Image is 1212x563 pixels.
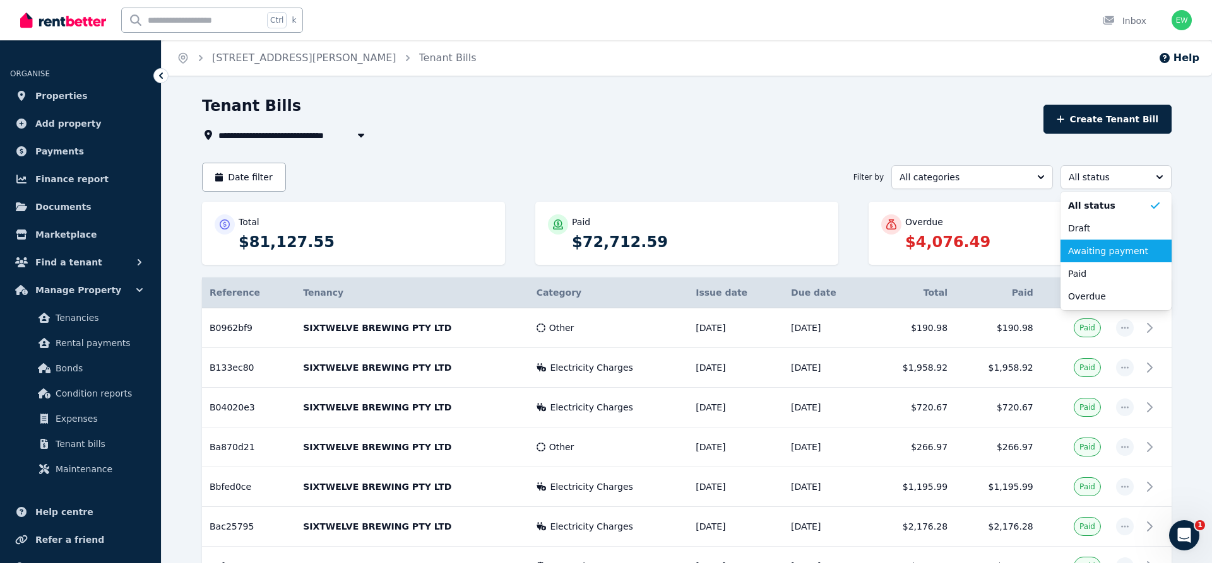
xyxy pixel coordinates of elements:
[15,305,146,330] a: Tenancies
[1172,10,1192,30] img: Errol Weber
[15,356,146,381] a: Bonds
[1060,165,1172,189] button: All status
[783,427,869,467] td: [DATE]
[869,277,955,308] th: Total
[1068,267,1149,280] span: Paid
[549,322,574,334] span: Other
[869,427,955,467] td: $266.97
[869,308,955,348] td: $190.98
[56,361,141,376] span: Bonds
[10,277,151,303] button: Manage Property
[10,499,151,525] a: Help centre
[56,461,141,477] span: Maintenance
[1079,363,1095,373] span: Paid
[35,282,121,298] span: Manage Property
[239,232,492,252] p: $81,127.55
[303,401,521,414] p: SIXTWELVE BREWING PTY LTD
[295,277,528,308] th: Tenancy
[1079,323,1095,333] span: Paid
[35,532,104,547] span: Refer a friend
[202,163,286,192] button: Date filter
[955,427,1041,467] td: $266.97
[210,402,255,412] span: B04020e3
[35,171,109,187] span: Finance report
[550,480,633,493] span: Electricity Charges
[955,467,1041,507] td: $1,195.99
[1102,15,1146,27] div: Inbox
[891,165,1053,189] button: All categories
[419,52,477,64] a: Tenant Bills
[783,277,869,308] th: Due date
[239,216,259,228] p: Total
[783,467,869,507] td: [DATE]
[212,52,396,64] a: [STREET_ADDRESS][PERSON_NAME]
[10,111,151,136] a: Add property
[10,83,151,108] a: Properties
[56,436,141,451] span: Tenant bills
[162,40,492,76] nav: Breadcrumb
[1169,520,1199,550] iframe: Intercom live chat
[35,116,102,131] span: Add property
[853,172,884,182] span: Filter by
[1158,50,1199,66] button: Help
[35,88,88,103] span: Properties
[303,361,521,374] p: SIXTWELVE BREWING PTY LTD
[688,277,783,308] th: Issue date
[56,386,141,401] span: Condition reports
[35,255,102,270] span: Find a tenant
[869,507,955,547] td: $2,176.28
[10,222,151,247] a: Marketplace
[1079,402,1095,412] span: Paid
[10,139,151,164] a: Payments
[1195,520,1205,530] span: 1
[35,227,97,242] span: Marketplace
[1069,171,1146,183] span: All status
[10,166,151,192] a: Finance report
[900,171,1027,183] span: All categories
[20,11,106,30] img: RentBetter
[688,388,783,427] td: [DATE]
[1068,245,1149,257] span: Awaiting payment
[56,411,141,426] span: Expenses
[783,507,869,547] td: [DATE]
[56,335,141,351] span: Rental payments
[688,348,783,388] td: [DATE]
[303,520,521,533] p: SIXTWELVE BREWING PTY LTD
[1043,105,1172,134] button: Create Tenant Bill
[783,348,869,388] td: [DATE]
[1079,521,1095,531] span: Paid
[955,308,1041,348] td: $190.98
[35,199,92,214] span: Documents
[550,520,633,533] span: Electricity Charges
[15,330,146,356] a: Rental payments
[550,401,633,414] span: Electricity Charges
[549,441,574,453] span: Other
[15,381,146,406] a: Condition reports
[783,308,869,348] td: [DATE]
[1079,482,1095,492] span: Paid
[202,96,301,116] h1: Tenant Bills
[688,467,783,507] td: [DATE]
[869,348,955,388] td: $1,958.92
[210,442,255,452] span: Ba870d21
[905,232,1159,252] p: $4,076.49
[210,287,260,298] span: Reference
[955,507,1041,547] td: $2,176.28
[303,441,521,453] p: SIXTWELVE BREWING PTY LTD
[1068,290,1149,303] span: Overdue
[869,467,955,507] td: $1,195.99
[303,480,521,493] p: SIXTWELVE BREWING PTY LTD
[35,144,84,159] span: Payments
[572,216,590,228] p: Paid
[10,194,151,219] a: Documents
[550,361,633,374] span: Electricity Charges
[10,527,151,552] a: Refer a friend
[15,431,146,456] a: Tenant bills
[955,277,1041,308] th: Paid
[15,406,146,431] a: Expenses
[210,363,254,373] span: B133ec80
[10,69,50,78] span: ORGANISE
[303,322,521,334] p: SIXTWELVE BREWING PTY LTD
[35,504,93,519] span: Help centre
[1068,199,1149,212] span: All status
